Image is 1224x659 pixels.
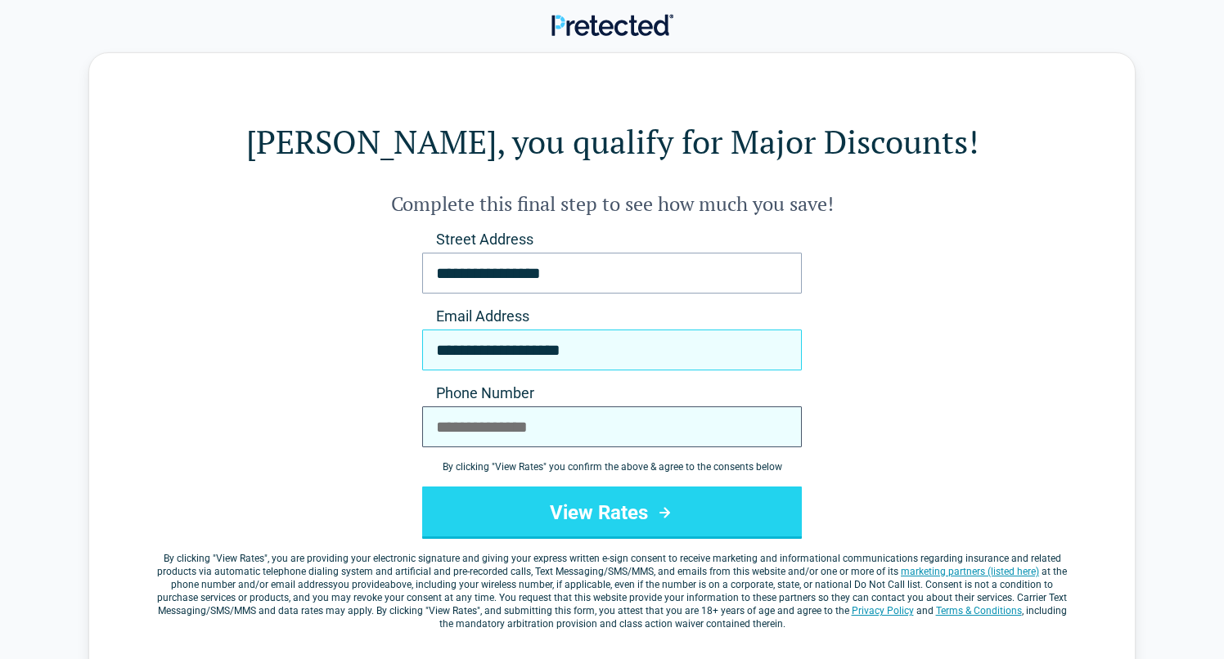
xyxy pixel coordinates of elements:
[155,552,1069,630] label: By clicking " ", you are providing your electronic signature and giving your express written e-si...
[422,307,802,326] label: Email Address
[936,605,1022,616] a: Terms & Conditions
[422,460,802,473] div: By clicking " View Rates " you confirm the above & agree to the consents below
[422,486,802,539] button: View Rates
[155,191,1069,217] h2: Complete this final step to see how much you save!
[852,605,914,616] a: Privacy Policy
[422,230,802,249] label: Street Address
[216,553,264,564] span: View Rates
[901,566,1039,577] a: marketing partners (listed here)
[422,383,802,403] label: Phone Number
[155,119,1069,164] h1: [PERSON_NAME], you qualify for Major Discounts!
